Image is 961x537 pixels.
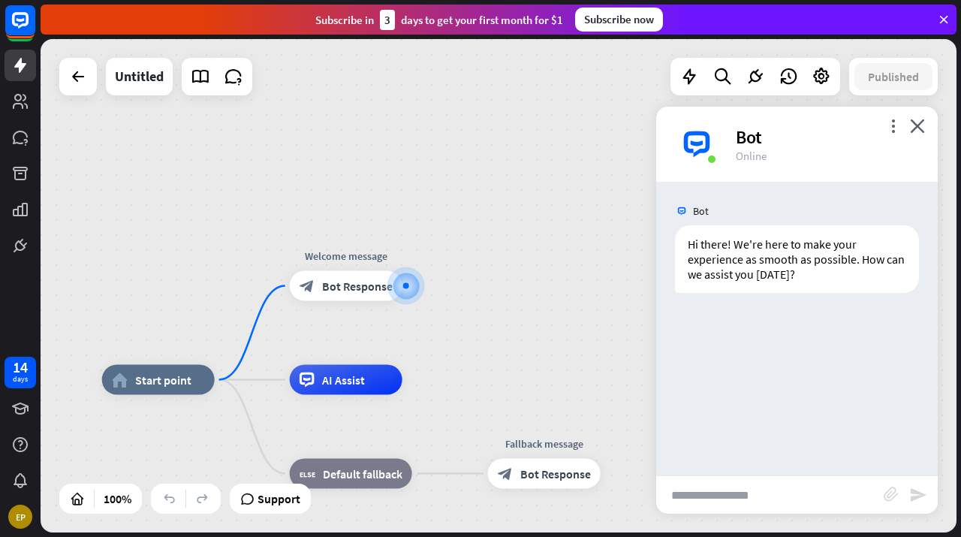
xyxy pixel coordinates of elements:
div: Subscribe in days to get your first month for $1 [315,10,563,30]
span: Bot [693,204,709,218]
span: Bot Response [520,466,591,481]
div: days [13,374,28,385]
span: Bot Response [322,279,393,294]
span: Default fallback [323,466,402,481]
i: home_2 [112,373,128,388]
span: Support [258,487,300,511]
div: Fallback message [477,436,612,451]
i: block_bot_response [300,279,315,294]
div: Subscribe now [575,8,663,32]
i: more_vert [886,119,900,133]
a: 14 days [5,357,36,388]
span: AI Assist [322,373,365,388]
div: Bot [736,125,920,149]
button: Published [854,63,932,90]
div: Hi there! We're here to make your experience as smooth as possible. How can we assist you [DATE]? [675,225,919,293]
div: EP [8,505,32,529]
div: 3 [380,10,395,30]
div: Online [736,149,920,163]
i: block_attachment [884,487,899,502]
i: close [910,119,925,133]
div: 100% [99,487,136,511]
span: Start point [135,373,191,388]
i: block_fallback [300,466,315,481]
div: 14 [13,361,28,374]
div: Untitled [115,58,164,95]
button: Open LiveChat chat widget [12,6,57,51]
i: send [909,486,927,504]
i: block_bot_response [498,466,513,481]
div: Welcome message [279,249,414,264]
